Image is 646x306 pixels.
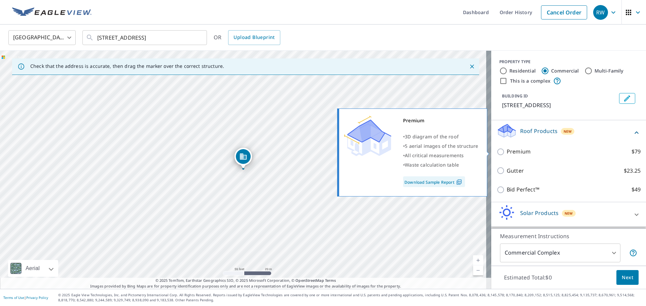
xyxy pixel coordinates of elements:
div: Dropped pin, building 1, Commercial property, 72721 Sage Ct Palm Desert, CA 92260 [235,148,252,169]
div: Premium [403,116,478,125]
div: Commercial Complex [500,244,620,262]
p: | [3,296,48,300]
p: Roof Products [520,127,558,135]
div: Solar ProductsNew [497,205,641,224]
p: Check that the address is accurate, then drag the marker over the correct structure. [30,63,224,69]
a: Cancel Order [541,5,587,19]
p: BUILDING ID [502,93,528,99]
span: Each building may require a separate measurement report; if so, your account will be billed per r... [629,249,637,257]
span: Waste calculation table [405,162,459,168]
div: • [403,160,478,170]
div: Roof ProductsNew [497,123,641,142]
label: This is a complex [510,78,550,84]
p: © 2025 Eagle View Technologies, Inc. and Pictometry International Corp. All Rights Reserved. Repo... [58,293,643,303]
span: New [565,211,573,216]
p: $79 [632,147,641,156]
button: Edit building 1 [619,93,635,104]
div: • [403,141,478,151]
span: Next [622,273,633,282]
div: PROPERTY TYPE [499,59,638,65]
div: Aerial [8,260,58,277]
span: © 2025 TomTom, Earthstar Geographics SIO, © 2025 Microsoft Corporation, © [155,278,336,283]
p: Premium [507,147,531,156]
a: Privacy Policy [26,295,48,300]
button: Next [616,270,639,285]
div: Aerial [24,260,42,277]
p: Gutter [507,167,524,175]
label: Multi-Family [595,68,624,74]
div: RW [593,5,608,20]
a: Terms [325,278,336,283]
span: 5 aerial images of the structure [405,143,478,149]
label: Residential [509,68,536,74]
a: Upload Blueprint [228,30,280,45]
p: [STREET_ADDRESS] [502,101,616,109]
div: OR [214,30,280,45]
a: OpenStreetMap [295,278,324,283]
button: Close [468,62,476,71]
span: Upload Blueprint [234,33,275,42]
p: Estimated Total: $0 [499,270,557,285]
span: New [564,129,572,134]
p: $23.25 [624,167,641,175]
label: Commercial [551,68,579,74]
a: Download Sample Report [403,176,465,187]
img: Pdf Icon [455,179,464,185]
a: Current Level 19, Zoom Out [473,265,483,275]
img: Premium [344,116,391,156]
div: • [403,151,478,160]
p: Solar Products [520,209,559,217]
div: • [403,132,478,141]
input: Search by address or latitude-longitude [97,28,193,47]
img: EV Logo [12,7,92,17]
a: Current Level 19, Zoom In [473,255,483,265]
span: 3D diagram of the roof [405,133,459,140]
p: Bid Perfect™ [507,185,539,194]
div: [GEOGRAPHIC_DATA] [8,28,76,47]
a: Terms of Use [3,295,24,300]
p: $49 [632,185,641,194]
span: All critical measurements [405,152,464,159]
p: Measurement Instructions [500,232,637,240]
